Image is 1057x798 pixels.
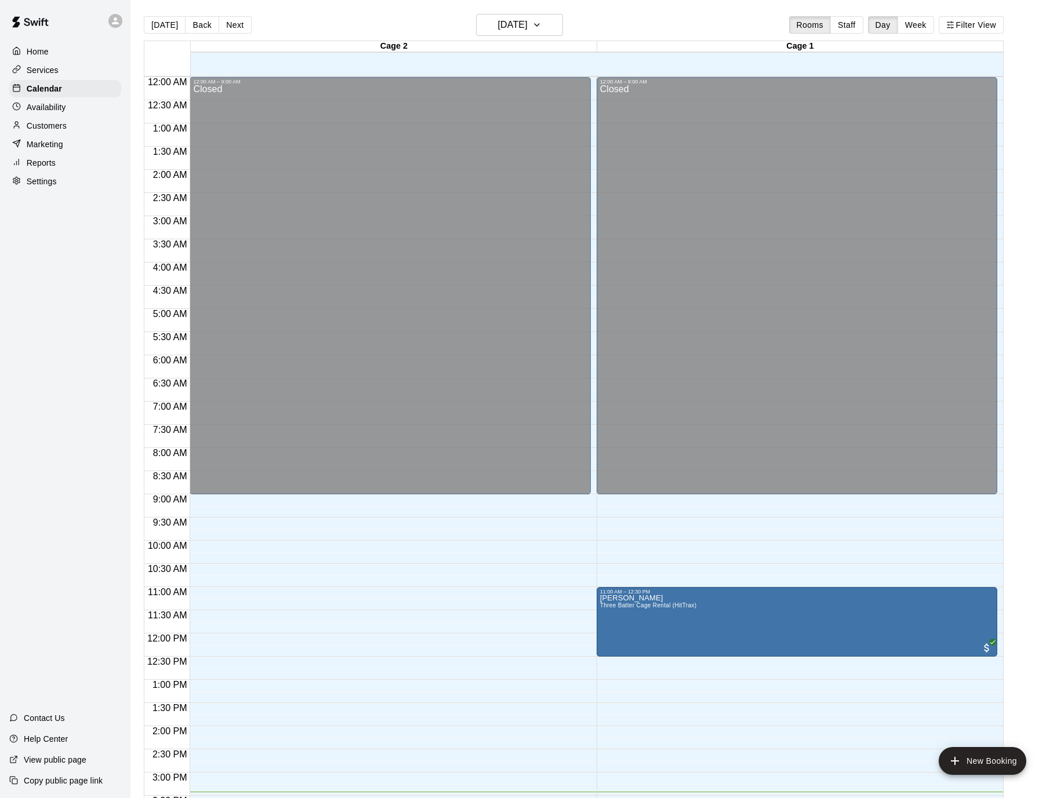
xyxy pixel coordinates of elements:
[150,170,190,180] span: 2:00 AM
[150,726,190,736] span: 2:00 PM
[476,14,563,36] button: [DATE]
[145,100,190,110] span: 12:30 AM
[9,99,121,116] a: Availability
[150,309,190,319] span: 5:00 AM
[145,564,190,574] span: 10:30 AM
[27,176,57,187] p: Settings
[868,16,898,34] button: Day
[150,378,190,388] span: 6:30 AM
[144,633,190,643] span: 12:00 PM
[9,136,121,153] a: Marketing
[24,754,86,766] p: View public page
[9,154,121,172] a: Reports
[150,749,190,759] span: 2:30 PM
[150,332,190,342] span: 5:30 AM
[190,77,590,494] div: 12:00 AM – 9:00 AM: Closed
[24,775,103,786] p: Copy public page link
[145,541,190,551] span: 10:00 AM
[145,77,190,87] span: 12:00 AM
[24,733,68,745] p: Help Center
[600,602,697,608] span: Three Batter Cage Rental (HitTrax)
[27,83,62,94] p: Calendar
[27,101,66,113] p: Availability
[24,712,65,724] p: Contact Us
[9,80,121,97] a: Calendar
[939,16,1004,34] button: Filter View
[150,147,190,156] span: 1:30 AM
[150,518,190,527] span: 9:30 AM
[193,85,587,498] div: Closed
[150,355,190,365] span: 6:00 AM
[27,64,59,76] p: Services
[219,16,251,34] button: Next
[789,16,831,34] button: Rooms
[150,773,190,782] span: 3:00 PM
[981,642,993,654] span: All customers have paid
[497,17,527,33] h6: [DATE]
[150,193,190,203] span: 2:30 AM
[600,79,994,85] div: 12:00 AM – 9:00 AM
[145,610,190,620] span: 11:30 AM
[145,587,190,597] span: 11:00 AM
[185,16,219,34] button: Back
[150,680,190,690] span: 1:00 PM
[597,41,1003,52] div: Cage 1
[898,16,934,34] button: Week
[9,43,121,60] a: Home
[150,494,190,504] span: 9:00 AM
[27,157,56,169] p: Reports
[150,425,190,435] span: 7:30 AM
[150,703,190,713] span: 1:30 PM
[144,657,190,666] span: 12:30 PM
[27,139,63,150] p: Marketing
[150,263,190,272] span: 4:00 AM
[150,471,190,481] span: 8:30 AM
[830,16,863,34] button: Staff
[27,120,67,132] p: Customers
[597,587,997,657] div: 11:00 AM – 12:30 PM: Ronald Suh
[9,173,121,190] a: Settings
[191,41,597,52] div: Cage 2
[150,216,190,226] span: 3:00 AM
[939,747,1026,775] button: add
[597,77,997,494] div: 12:00 AM – 9:00 AM: Closed
[144,16,186,34] button: [DATE]
[150,448,190,458] span: 8:00 AM
[9,117,121,134] a: Customers
[193,79,587,85] div: 12:00 AM – 9:00 AM
[27,46,49,57] p: Home
[9,61,121,79] a: Services
[150,239,190,249] span: 3:30 AM
[600,589,994,595] div: 11:00 AM – 12:30 PM
[150,286,190,296] span: 4:30 AM
[150,402,190,411] span: 7:00 AM
[600,85,994,498] div: Closed
[150,123,190,133] span: 1:00 AM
